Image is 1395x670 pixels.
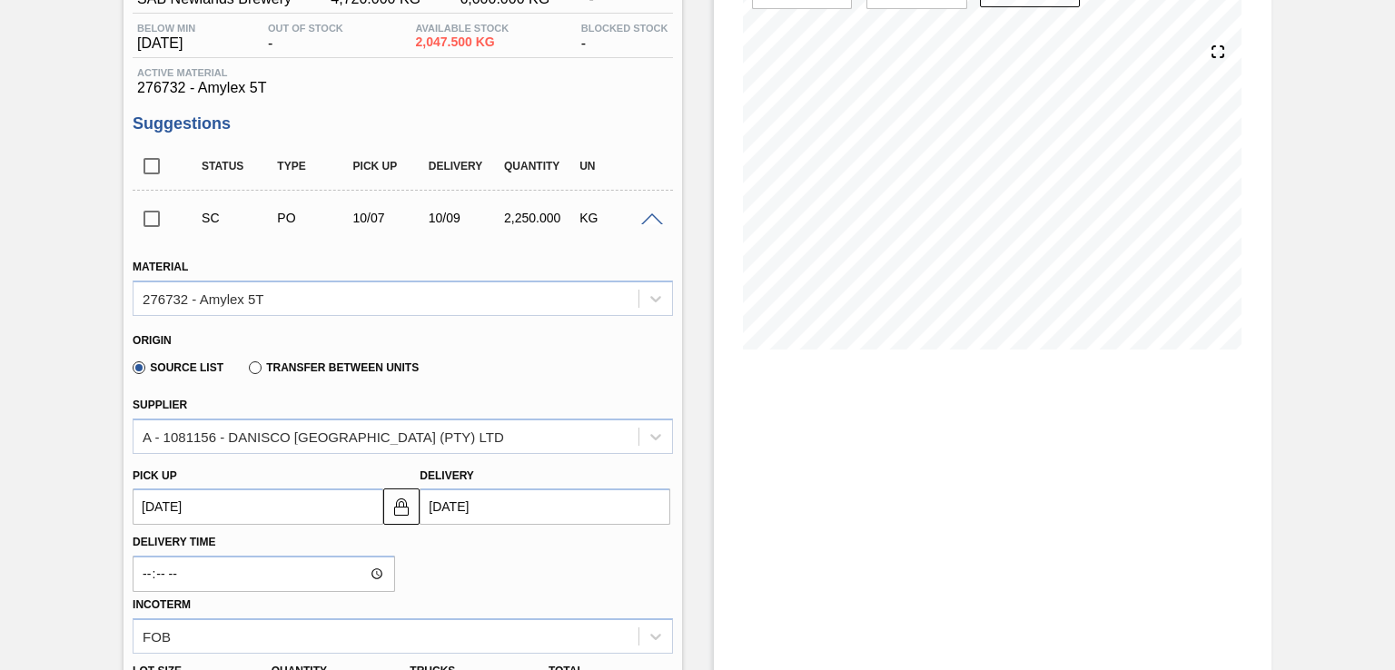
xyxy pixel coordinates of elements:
div: - [577,23,673,52]
div: Pick up [349,160,431,172]
label: Source List [133,361,223,374]
label: Supplier [133,399,187,411]
h3: Suggestions [133,114,672,133]
div: Type [272,160,355,172]
div: 10/07/2025 [349,211,431,225]
div: Status [197,160,280,172]
div: Delivery [424,160,507,172]
span: Active Material [137,67,668,78]
span: 276732 - Amylex 5T [137,80,668,96]
label: Delivery Time [133,529,395,556]
div: 276732 - Amylex 5T [143,291,263,306]
span: Below Min [137,23,195,34]
div: 10/09/2025 [424,211,507,225]
label: Pick up [133,469,177,482]
button: locked [383,488,420,525]
label: Incoterm [133,598,191,611]
span: Out Of Stock [268,23,343,34]
div: Purchase order [272,211,355,225]
div: FOB [143,628,171,644]
span: 2,047.500 KG [415,35,509,49]
input: mm/dd/yyyy [420,488,670,525]
div: 2,250.000 [500,211,582,225]
div: A - 1081156 - DANISCO [GEOGRAPHIC_DATA] (PTY) LTD [143,429,504,444]
label: Transfer between Units [249,361,419,374]
img: locked [391,496,412,517]
span: Blocked Stock [581,23,668,34]
div: - [263,23,348,52]
div: UN [575,160,658,172]
label: Delivery [420,469,474,482]
span: Available Stock [415,23,509,34]
input: mm/dd/yyyy [133,488,383,525]
div: KG [575,211,658,225]
div: Quantity [500,160,582,172]
label: Origin [133,334,172,347]
span: [DATE] [137,35,195,52]
label: Material [133,261,188,273]
div: Suggestion Created [197,211,280,225]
